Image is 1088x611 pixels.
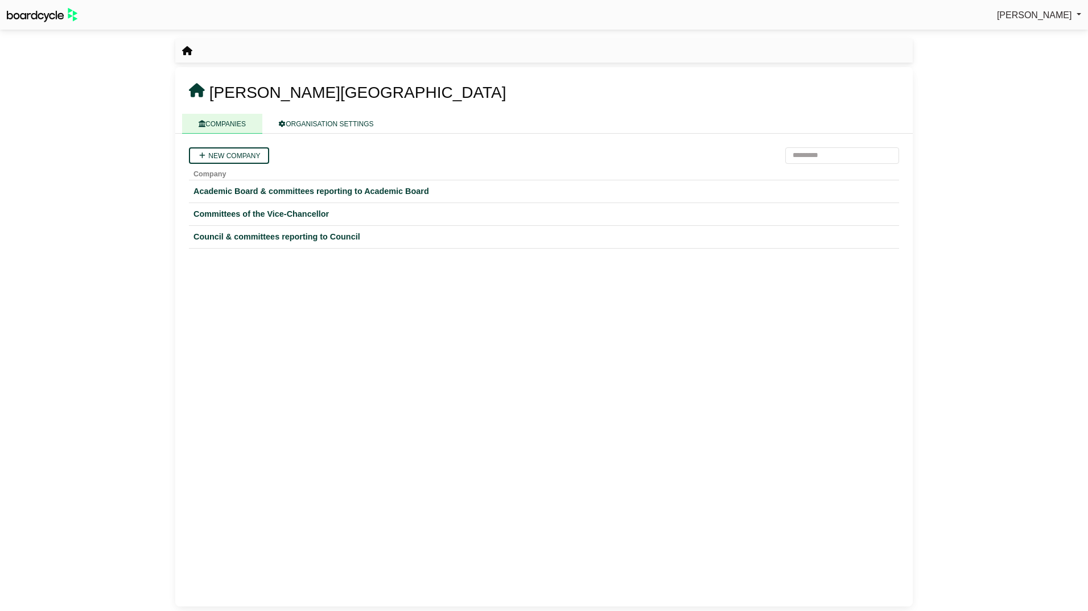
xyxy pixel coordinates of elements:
[997,10,1072,20] span: [PERSON_NAME]
[997,8,1081,23] a: [PERSON_NAME]
[193,230,895,243] a: Council & committees reporting to Council
[7,8,77,22] img: BoardcycleBlackGreen-aaafeed430059cb809a45853b8cf6d952af9d84e6e89e1f1685b34bfd5cb7d64.svg
[193,185,895,198] a: Academic Board & committees reporting to Academic Board
[189,164,899,180] th: Company
[193,208,895,221] a: Committees of the Vice-Chancellor
[262,114,390,134] a: ORGANISATION SETTINGS
[209,84,506,101] span: [PERSON_NAME][GEOGRAPHIC_DATA]
[182,114,262,134] a: COMPANIES
[182,44,192,59] nav: breadcrumb
[189,147,269,164] a: New company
